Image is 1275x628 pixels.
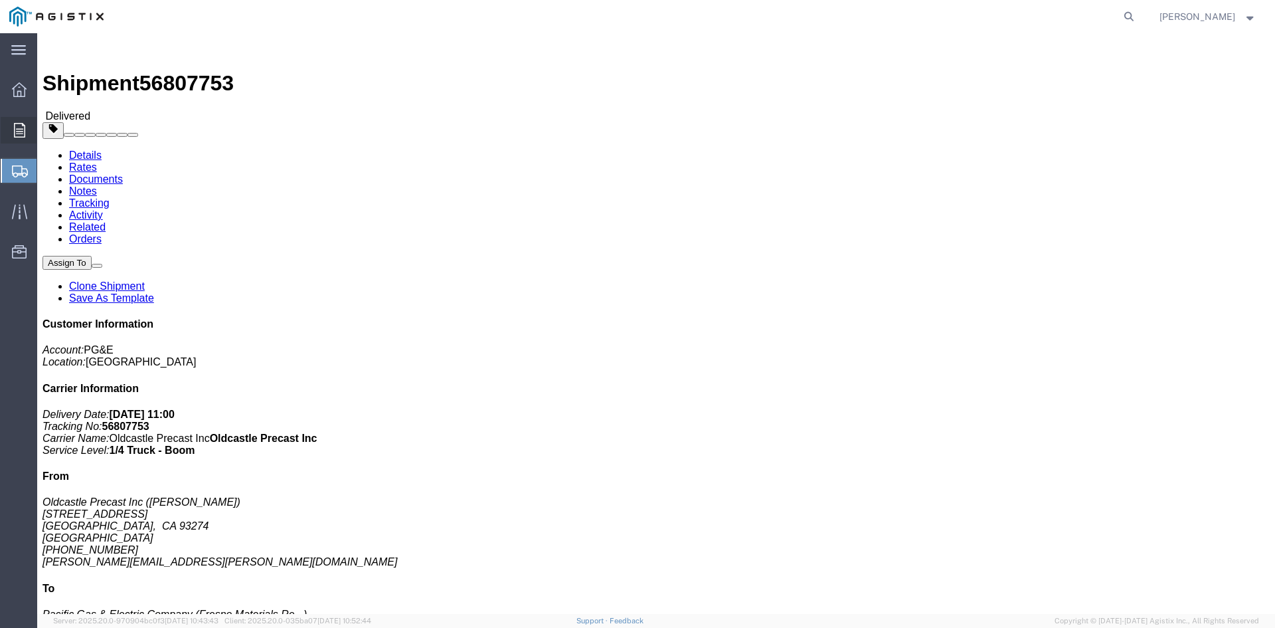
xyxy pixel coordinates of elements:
span: Server: 2025.20.0-970904bc0f3 [53,617,218,625]
img: logo [9,7,104,27]
span: [DATE] 10:52:44 [317,617,371,625]
span: Copyright © [DATE]-[DATE] Agistix Inc., All Rights Reserved [1055,615,1259,627]
span: Client: 2025.20.0-035ba07 [224,617,371,625]
a: Support [576,617,610,625]
a: Feedback [610,617,643,625]
iframe: FS Legacy Container [37,33,1275,614]
span: Greg Gonzales [1159,9,1235,24]
span: [DATE] 10:43:43 [165,617,218,625]
button: [PERSON_NAME] [1159,9,1257,25]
